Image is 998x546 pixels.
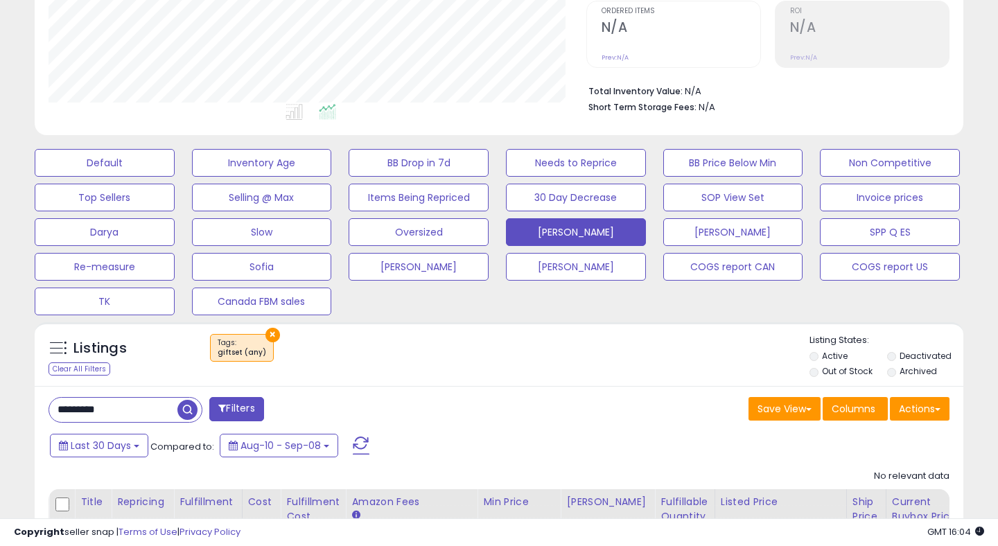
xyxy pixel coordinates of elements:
button: BB Drop in 7d [349,149,489,177]
button: Slow [192,218,332,246]
div: [PERSON_NAME] [566,495,649,509]
button: TK [35,288,175,315]
button: × [265,328,280,342]
button: Columns [823,397,888,421]
button: BB Price Below Min [663,149,803,177]
button: Items Being Repriced [349,184,489,211]
div: Current Buybox Price [892,495,963,524]
label: Deactivated [900,350,952,362]
li: N/A [588,82,939,98]
div: Ship Price [852,495,880,524]
span: Tags : [218,337,266,358]
button: Last 30 Days [50,434,148,457]
span: Last 30 Days [71,439,131,452]
label: Archived [900,365,937,377]
button: Re-measure [35,253,175,281]
a: Privacy Policy [180,525,240,538]
button: COGS report US [820,253,960,281]
label: Out of Stock [822,365,873,377]
div: Fulfillment Cost [286,495,340,524]
button: SOP View Set [663,184,803,211]
p: Listing States: [809,334,964,347]
small: Prev: N/A [790,53,817,62]
span: Aug-10 - Sep-08 [240,439,321,452]
button: Sofia [192,253,332,281]
strong: Copyright [14,525,64,538]
span: ROI [790,8,949,15]
button: Oversized [349,218,489,246]
button: 30 Day Decrease [506,184,646,211]
div: Fulfillment [180,495,236,509]
button: Darya [35,218,175,246]
div: Min Price [483,495,554,509]
label: Active [822,350,848,362]
button: [PERSON_NAME] [506,253,646,281]
div: Fulfillable Quantity [660,495,708,524]
button: Default [35,149,175,177]
span: Compared to: [150,440,214,453]
button: Inventory Age [192,149,332,177]
div: Cost [248,495,275,509]
button: Filters [209,397,263,421]
b: Total Inventory Value: [588,85,683,97]
span: N/A [699,100,715,114]
button: SPP Q ES [820,218,960,246]
b: Short Term Storage Fees: [588,101,697,113]
span: Columns [832,402,875,416]
button: Aug-10 - Sep-08 [220,434,338,457]
div: No relevant data [874,470,949,483]
button: Top Sellers [35,184,175,211]
button: Selling @ Max [192,184,332,211]
span: Ordered Items [602,8,760,15]
h2: N/A [602,19,760,38]
small: Prev: N/A [602,53,629,62]
button: Needs to Reprice [506,149,646,177]
button: [PERSON_NAME] [506,218,646,246]
div: Amazon Fees [351,495,471,509]
button: COGS report CAN [663,253,803,281]
div: Repricing [117,495,168,509]
span: 2025-10-9 16:04 GMT [927,525,984,538]
div: seller snap | | [14,526,240,539]
button: Actions [890,397,949,421]
h2: N/A [790,19,949,38]
button: Canada FBM sales [192,288,332,315]
h5: Listings [73,339,127,358]
button: Invoice prices [820,184,960,211]
a: Terms of Use [119,525,177,538]
div: Listed Price [721,495,841,509]
button: Save View [748,397,821,421]
button: Non Competitive [820,149,960,177]
div: Title [80,495,105,509]
div: Clear All Filters [49,362,110,376]
button: [PERSON_NAME] [349,253,489,281]
button: [PERSON_NAME] [663,218,803,246]
div: giftset (any) [218,348,266,358]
